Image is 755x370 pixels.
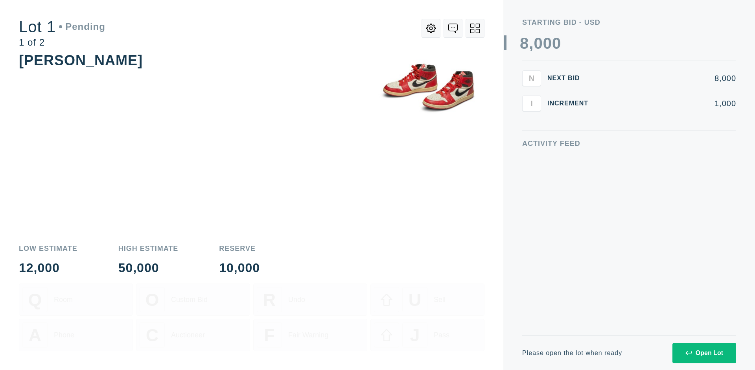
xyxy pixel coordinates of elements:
div: Pending [59,22,105,31]
div: Lot 1 [19,19,105,35]
div: Increment [547,100,595,107]
div: Reserve [219,245,260,252]
div: 0 [543,35,552,51]
div: Low Estimate [19,245,77,252]
div: 1,000 [601,99,736,107]
div: , [529,35,534,193]
div: Open Lot [685,350,723,357]
button: Open Lot [672,343,736,363]
span: N [529,74,534,83]
div: 1 of 2 [19,38,105,47]
div: 0 [552,35,561,51]
div: 10,000 [219,261,260,274]
button: N [522,70,541,86]
button: I [522,96,541,111]
div: Activity Feed [522,140,736,147]
div: 50,000 [118,261,179,274]
div: Next Bid [547,75,595,81]
div: 12,000 [19,261,77,274]
div: 8,000 [601,74,736,82]
span: I [530,99,533,108]
div: 8 [520,35,529,51]
div: Please open the lot when ready [522,350,622,356]
div: Starting Bid - USD [522,19,736,26]
div: 0 [534,35,543,51]
div: High Estimate [118,245,179,252]
div: [PERSON_NAME] [19,52,143,68]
